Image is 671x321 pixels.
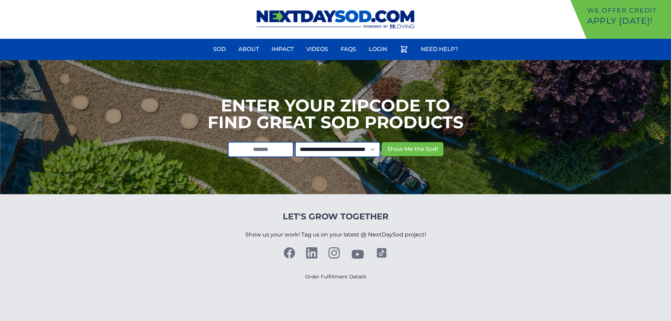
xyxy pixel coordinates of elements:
a: Need Help? [417,41,462,58]
a: Login [365,41,391,58]
a: Impact [267,41,298,58]
a: About [234,41,263,58]
p: We offer Credit [587,6,668,15]
h1: Enter your Zipcode to Find Great Sod Products [208,97,464,131]
a: Sod [209,41,230,58]
a: FAQs [337,41,360,58]
p: Apply [DATE]! [587,15,668,27]
a: Videos [302,41,332,58]
p: Show us your work! Tag us on your latest @ NextDaySod project! [245,222,426,247]
a: Order Fulfillment Details [305,273,366,280]
button: Show Me the Sod! [382,142,443,156]
h4: Let's Grow Together [245,211,426,222]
